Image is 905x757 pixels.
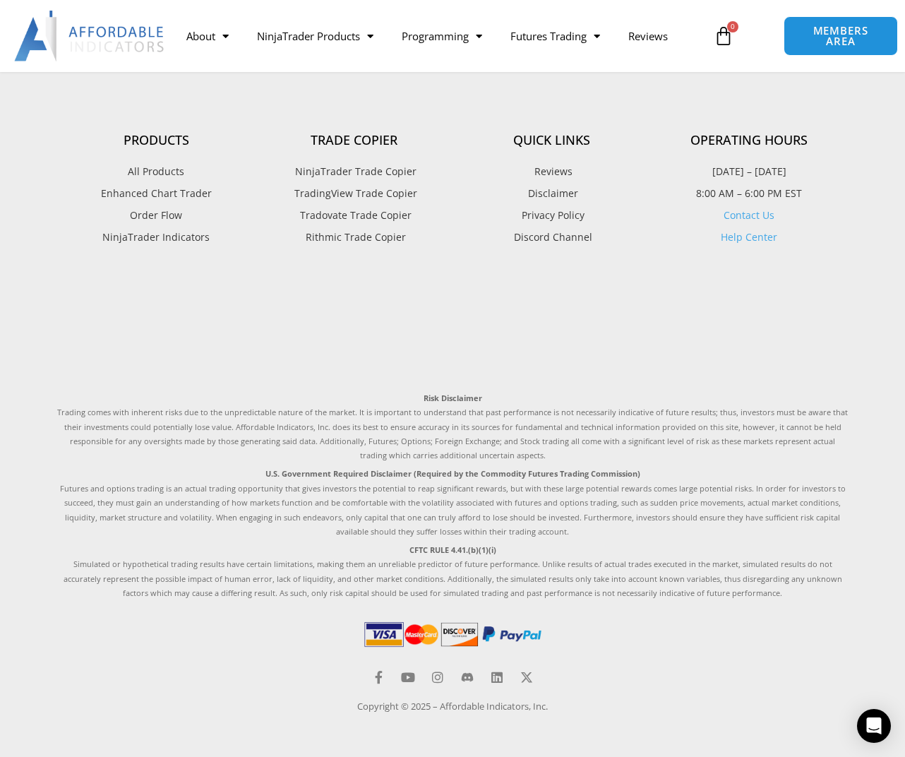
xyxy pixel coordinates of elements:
a: Discord Channel [452,228,650,246]
h4: Trade Copier [255,133,452,148]
span: Enhanced Chart Trader [101,184,212,203]
span: Rithmic Trade Copier [302,228,406,246]
a: Rithmic Trade Copier [255,228,452,246]
strong: Risk Disclaimer [424,393,482,403]
a: TradingView Trade Copier [255,184,452,203]
a: Order Flow [57,206,255,225]
span: All Products [128,162,184,181]
p: Simulated or hypothetical trading results have certain limitations, making them an unreliable pre... [57,543,848,601]
a: Help Center [721,230,777,244]
span: Discord Channel [510,228,592,246]
a: About [172,20,243,52]
p: [DATE] – [DATE] [650,162,848,181]
img: LogoAI | Affordable Indicators – NinjaTrader [14,11,166,61]
a: Programming [388,20,496,52]
h4: Products [57,133,255,148]
a: Tradovate Trade Copier [255,206,452,225]
div: Open Intercom Messenger [857,709,891,743]
a: NinjaTrader Products [243,20,388,52]
a: NinjaTrader Indicators [57,228,255,246]
h4: Operating Hours [650,133,848,148]
strong: CFTC RULE 4.41.(b)(1)(i) [409,544,496,555]
span: NinjaTrader Trade Copier [292,162,416,181]
a: 0 [693,16,755,56]
a: Reviews [614,20,682,52]
img: PaymentIcons | Affordable Indicators – NinjaTrader [361,619,544,650]
span: TradingView Trade Copier [291,184,417,203]
p: Futures and options trading is an actual trading opportunity that gives investors the potential t... [57,467,848,539]
strong: U.S. Government Required Disclaimer (Required by the Commodity Futures Trading Commission) [265,468,640,479]
a: NinjaTrader Trade Copier [255,162,452,181]
span: MEMBERS AREA [798,25,883,47]
p: Trading comes with inherent risks due to the unpredictable nature of the market. It is important ... [57,391,848,463]
span: Privacy Policy [518,206,585,225]
span: Order Flow [130,206,182,225]
a: Reviews [452,162,650,181]
span: Tradovate Trade Copier [296,206,412,225]
iframe: Customer reviews powered by Trustpilot [57,278,848,377]
a: Disclaimer [452,184,650,203]
p: 8:00 AM – 6:00 PM EST [650,184,848,203]
a: MEMBERS AREA [784,16,898,56]
a: Contact Us [724,208,774,222]
span: NinjaTrader Indicators [102,228,210,246]
span: Reviews [531,162,573,181]
a: Copyright © 2025 – Affordable Indicators, Inc. [357,700,548,713]
a: Privacy Policy [452,206,650,225]
span: Disclaimer [525,184,578,203]
h4: Quick Links [452,133,650,148]
a: All Products [57,162,255,181]
nav: Menu [172,20,707,52]
a: Enhanced Chart Trader [57,184,255,203]
span: 0 [727,21,738,32]
a: Futures Trading [496,20,614,52]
